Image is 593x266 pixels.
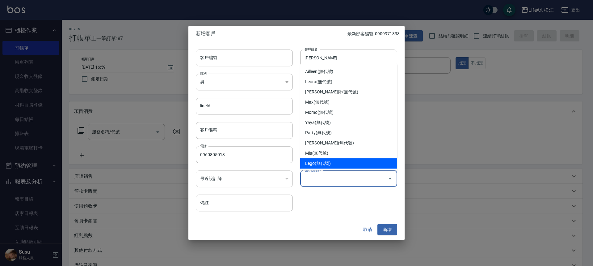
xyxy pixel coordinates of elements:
p: 最新顧客編號: 0909971833 [347,31,400,37]
button: 取消 [358,224,377,235]
li: Lego(無代號) [300,158,397,169]
li: Yaya(無代號) [300,118,397,128]
li: Ailleen(無代號) [300,66,397,77]
label: 偏好設計師 [305,168,321,172]
li: [PERSON_NAME]阡(無代號) [300,87,397,97]
label: 性別 [200,71,207,75]
label: 客戶姓名 [305,47,318,51]
li: Leora(無代號) [300,77,397,87]
li: [PERSON_NAME](無代號) [300,138,397,148]
li: Momo(無代號) [300,107,397,118]
label: 電話 [200,144,207,148]
button: 新增 [377,224,397,235]
li: Patty(無代號) [300,128,397,138]
span: 新增客戶 [196,31,347,37]
li: Mia(無代號) [300,148,397,158]
li: Lance -L [300,169,397,179]
div: 男 [196,74,293,90]
li: Max(無代號) [300,97,397,107]
button: Close [385,174,395,184]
